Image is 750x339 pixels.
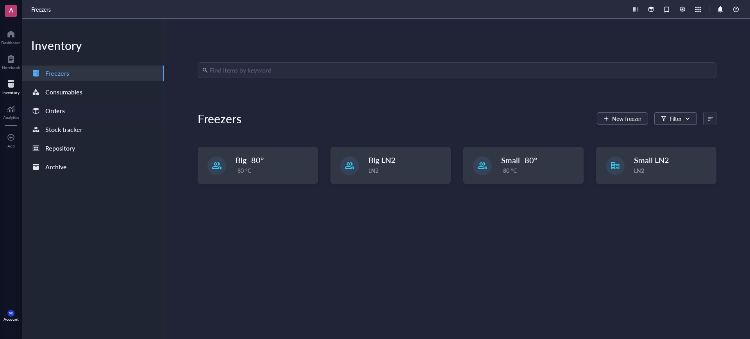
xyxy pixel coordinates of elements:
[501,154,537,165] span: Small -80°
[9,5,13,15] span: A
[236,166,313,175] div: -80 °C
[634,166,711,175] div: LN2
[2,65,20,70] div: Notebook
[9,312,13,315] span: MK
[236,154,264,165] span: Big -80°
[22,103,164,119] a: Orders
[31,5,52,14] a: Freezers
[45,162,67,172] div: Archive
[2,53,20,70] a: Notebook
[7,144,15,148] div: Add
[2,90,20,95] div: Inventory
[22,84,164,100] a: Consumables
[22,37,164,53] div: Inventory
[634,154,669,165] span: Small LN2
[22,159,164,175] a: Archive
[612,115,641,122] span: New freezer
[2,78,20,95] a: Inventory
[22,140,164,156] a: Repository
[45,87,82,98] div: Consumables
[22,122,164,137] a: Stock tracker
[597,112,648,125] button: New freezer
[4,317,19,321] div: Account
[45,105,65,116] div: Orders
[1,28,21,45] a: Dashboard
[368,154,396,165] span: Big LN2
[3,115,19,120] div: Analytics
[45,143,75,154] div: Repository
[368,166,446,175] div: LN2
[198,111,241,126] div: Freezers
[22,66,164,81] a: Freezers
[1,40,21,45] div: Dashboard
[501,166,579,175] div: -80 °C
[670,114,682,123] div: Filter
[45,68,69,79] div: Freezers
[45,124,82,135] div: Stock tracker
[3,103,19,120] a: Analytics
